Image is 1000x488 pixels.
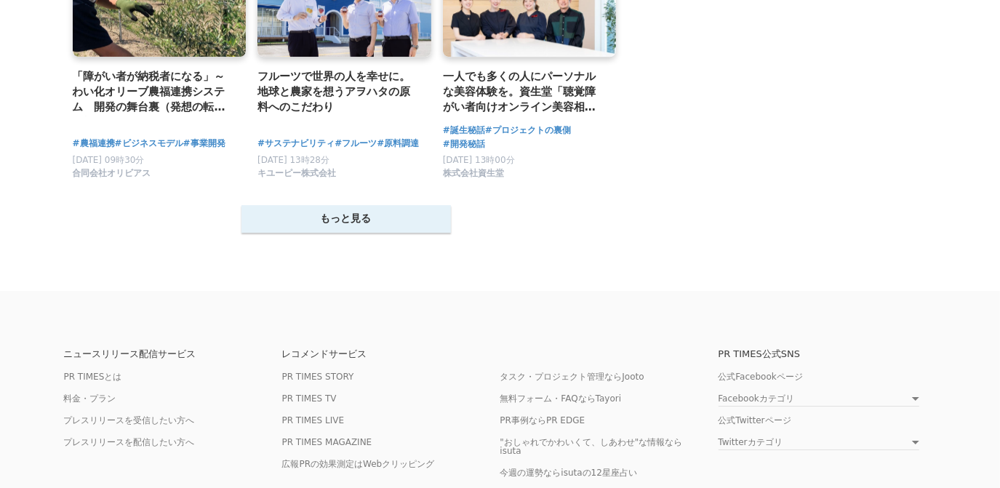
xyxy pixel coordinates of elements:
[282,415,345,425] a: PR TIMES LIVE
[64,372,122,382] a: PR TIMESとは
[443,124,485,137] a: #誕生秘話
[64,415,195,425] a: プレスリリースを受信したい方へ
[64,437,195,447] a: プレスリリースを配信したい方へ
[64,393,116,404] a: 料金・プラン
[443,137,485,151] a: #開発秘話
[443,172,504,182] a: 株式会社資生堂
[73,172,151,182] a: 合同会社オリビアス
[500,393,622,404] a: 無料フォーム・FAQならTayori
[115,137,183,151] a: #ビジネスモデル
[183,137,225,151] a: #事業開発
[719,349,937,359] p: PR TIMES公式SNS
[377,137,419,151] a: #原料調達
[719,415,791,425] a: 公式Twitterページ
[257,172,336,182] a: キユーピー株式会社
[335,137,377,151] a: #フルーツ
[73,68,235,116] a: 「障がい者が納税者になる」～わい化オリーブ農福連携システム 開発の舞台裏（発想の転換と想い）～
[257,137,335,151] a: #サステナビリティ
[500,415,585,425] a: PR事例ならPR EDGE
[73,155,145,165] span: [DATE] 09時30分
[241,205,451,233] button: もっと見る
[282,393,337,404] a: PR TIMES TV
[500,372,644,382] a: タスク・プロジェクト管理ならJooto
[500,468,638,478] a: 今週の運勢ならisutaの12星座占い
[443,155,515,165] span: [DATE] 13時00分
[257,155,329,165] span: [DATE] 13時28分
[719,394,919,407] a: Facebookカテゴリ
[500,437,683,456] a: "おしゃれでかわいくて、しあわせ"な情報ならisuta
[257,68,420,116] a: フルーツで世界の人を幸せに。地球と農家を想うアヲハタの原料へのこだわり
[73,167,151,180] span: 合同会社オリビアス
[719,438,919,450] a: Twitterカテゴリ
[443,167,504,180] span: 株式会社資生堂
[282,437,372,447] a: PR TIMES MAGAZINE
[282,349,500,359] p: レコメンドサービス
[282,459,435,469] a: 広報PRの効果測定はWebクリッピング
[485,124,571,137] a: #プロジェクトの裏側
[282,372,354,382] a: PR TIMES STORY
[257,167,336,180] span: キユーピー株式会社
[64,349,282,359] p: ニュースリリース配信サービス
[443,68,605,116] a: 一人でも多くの人にパーソナルな美容体験を。資生堂「聴覚障がい者向けオンライン美容相談サービス」
[719,372,803,382] a: 公式Facebookページ
[73,137,115,151] a: #農福連携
